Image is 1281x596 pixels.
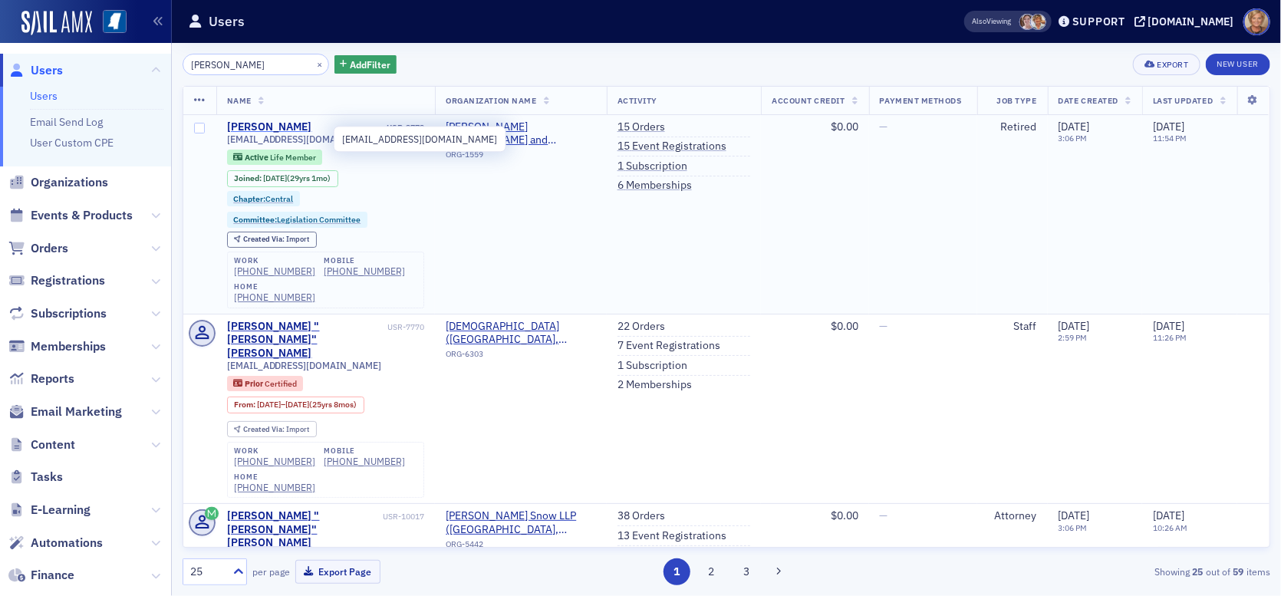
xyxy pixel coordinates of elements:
a: [PHONE_NUMBER] [324,265,405,277]
span: Payment Methods [880,95,962,106]
span: $0.00 [831,509,858,522]
div: work [234,256,315,265]
div: work [234,446,315,456]
a: 6 Memberships [617,179,692,193]
span: Butler Snow LLP (Ridgeland, MS) [446,509,595,536]
div: Attorney [988,509,1037,523]
div: Prior: Prior: Certified [227,376,304,391]
button: Export [1133,54,1200,75]
span: Organization Name [446,95,536,106]
a: Content [8,436,75,453]
span: Stephanie Edwards [1030,14,1046,30]
span: [DATE] [1153,120,1184,133]
div: [PHONE_NUMBER] [234,482,315,493]
a: 15 Event Registrations [617,140,726,153]
span: Users [31,62,63,79]
div: Import [243,426,309,434]
a: Email Marketing [8,403,122,420]
span: [DATE] [1059,509,1090,522]
span: Certified [265,378,297,389]
a: Reports [8,370,74,387]
span: Active [245,152,270,163]
a: 1 Subscription [617,160,687,173]
div: ORG-1559 [446,150,595,165]
a: [PHONE_NUMBER] [324,456,405,467]
a: 13 Event Registrations [617,529,726,543]
span: Profile [1243,8,1270,35]
div: Committee: [227,212,368,227]
div: home [234,282,315,291]
span: Lydia Carlisle [1019,14,1036,30]
span: Organizations [31,174,108,191]
span: E-Learning [31,502,91,519]
a: [PHONE_NUMBER] [234,456,315,467]
div: [PERSON_NAME] [227,120,312,134]
span: [EMAIL_ADDRESS][DOMAIN_NAME] [227,360,382,371]
span: Email Marketing [31,403,122,420]
span: Finance [31,567,74,584]
div: USR-9779 [314,123,424,133]
span: Date Created [1059,95,1118,106]
a: Tasks [8,469,63,486]
span: [DATE] [1059,120,1090,133]
span: [DATE] [1153,319,1184,333]
a: Active Life Member [233,152,315,162]
img: SailAMX [103,10,127,34]
span: Account Credit [772,95,845,106]
div: 25 [190,564,224,580]
span: [DATE] [1153,509,1184,522]
span: Crossway Church (Vicksburg, MS) [446,320,595,347]
div: – (25yrs 8mos) [257,400,357,410]
div: (29yrs 1mo) [263,173,331,183]
div: ORG-5442 [446,539,595,555]
span: Last Updated [1153,95,1213,106]
a: View Homepage [92,10,127,36]
div: Also [973,16,987,26]
span: Subscriptions [31,305,107,322]
a: 7 Event Registrations [617,339,720,353]
img: SailAMX [21,11,92,35]
a: 22 Orders [617,320,665,334]
span: Breazeale Saunders and O'Neil (Jackson, MS) [446,120,595,147]
time: 2:59 PM [1059,332,1088,343]
div: Showing out of items [918,565,1270,578]
span: Memberships [31,338,106,355]
a: Finance [8,567,74,584]
span: Created Via : [243,234,286,244]
div: mobile [324,446,405,456]
span: [DATE] [285,399,309,410]
span: Viewing [973,16,1012,27]
a: [PHONE_NUMBER] [234,291,315,303]
span: Reports [31,370,74,387]
span: Events & Products [31,207,133,224]
a: [PERSON_NAME] "[PERSON_NAME]" [PERSON_NAME] [227,320,385,361]
span: [EMAIL_ADDRESS][DOMAIN_NAME] [227,133,382,145]
strong: 25 [1190,565,1206,578]
span: Life Member [270,152,316,163]
a: Chapter:Central [233,194,293,204]
div: Active: Active: Life Member [227,150,323,165]
span: Content [31,436,75,453]
a: Committee:Legislation Committee [233,215,361,225]
div: From: 1995-10-24 00:00:00 [227,397,364,413]
div: Import [243,235,309,244]
div: [DOMAIN_NAME] [1148,15,1234,28]
a: New User [1206,54,1270,75]
span: From : [234,400,257,410]
span: — [880,509,888,522]
a: [PERSON_NAME] Snow LLP ([GEOGRAPHIC_DATA], [GEOGRAPHIC_DATA]) [446,509,595,536]
button: × [313,57,327,71]
span: Chapter : [233,193,265,204]
a: 2 Memberships [617,378,692,392]
span: Activity [617,95,657,106]
span: [DATE] [263,173,287,183]
div: Export [1158,61,1189,69]
div: Support [1072,15,1125,28]
span: Name [227,95,252,106]
a: E-Learning [8,502,91,519]
h1: Users [209,12,245,31]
